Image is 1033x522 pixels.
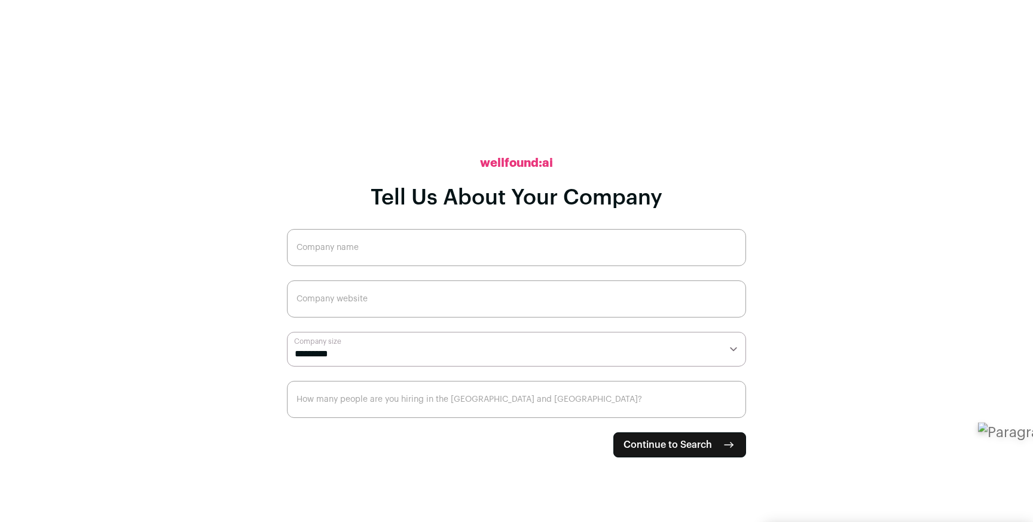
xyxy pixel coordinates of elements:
[624,438,712,452] span: Continue to Search
[287,229,746,266] input: Company name
[480,155,553,172] h2: wellfound:ai
[287,381,746,418] input: How many people are you hiring in the US and Canada?
[371,186,662,210] h1: Tell Us About Your Company
[613,432,746,457] button: Continue to Search
[287,280,746,318] input: Company website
